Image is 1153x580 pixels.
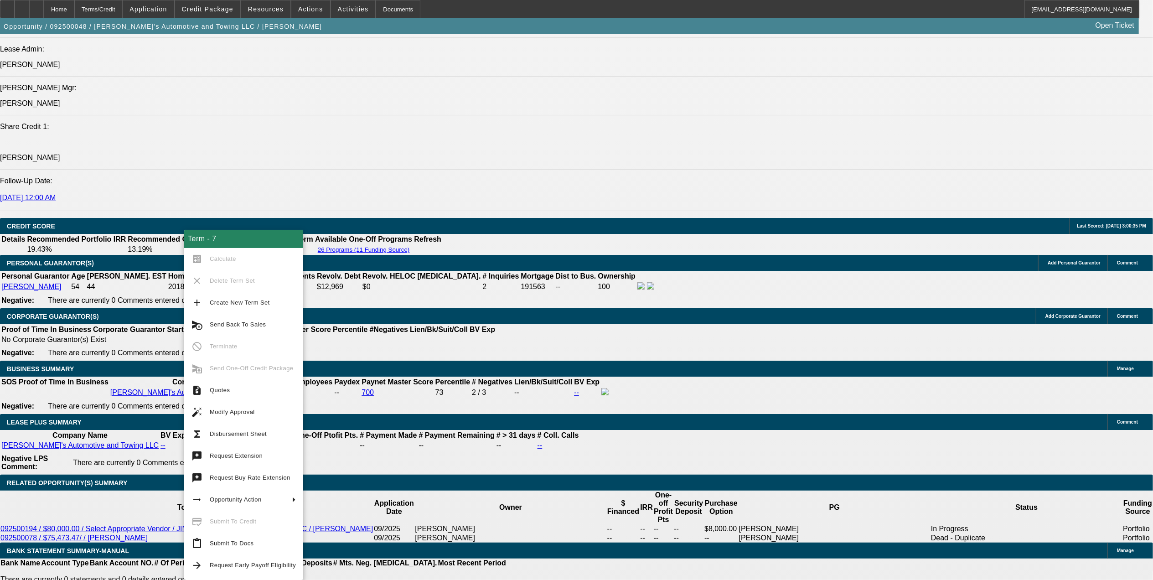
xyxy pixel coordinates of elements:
[647,282,654,290] img: linkedin-icon.png
[334,388,360,398] td: --
[210,387,230,394] span: Quotes
[191,451,202,461] mat-icon: try
[191,385,202,396] mat-icon: request_quote
[0,534,148,542] a: 092500078 / $75,473.47/ / [PERSON_NAME]
[48,402,241,410] span: There are currently 0 Comments entered on this opportunity
[7,259,94,267] span: PERSONAL GUARANTOR(S)
[1,378,17,387] th: SOS
[7,547,129,554] span: BANK STATEMENT SUMMARY-MANUAL
[1117,260,1138,265] span: Comment
[419,431,495,439] b: # Payment Remaining
[496,441,536,450] td: --
[1117,314,1138,319] span: Comment
[673,491,704,524] th: Security Deposit
[607,524,640,533] td: --
[172,378,206,386] b: Company
[127,245,224,254] td: 13.19%
[191,494,202,505] mat-icon: arrow_right_alt
[739,491,931,524] th: PG
[653,491,674,524] th: One-off Profit Pts
[598,272,636,280] b: Ownership
[71,282,85,292] td: 54
[191,319,202,330] mat-icon: cancel_schedule_send
[248,5,284,13] span: Resources
[0,525,373,533] a: 092500194 / $80,000.00 / Select Appropriate Vendor / JIMS AUTOMOTIVE AND TOWING LLC / [PERSON_NAME]
[316,282,361,292] td: $12,969
[288,378,332,386] b: # Employees
[210,452,263,459] span: Request Extension
[931,524,1122,533] td: In Progress
[482,282,519,292] td: 2
[210,562,296,569] span: Request Early Payoff Eligibility
[1,441,159,449] a: [PERSON_NAME]'s Automotive and Towing LLC
[739,533,931,543] td: [PERSON_NAME]
[1,455,48,471] b: Negative LPS Comment:
[360,431,417,439] b: # Payment Made
[1,296,34,304] b: Negative:
[1122,533,1153,543] td: Portfolio
[435,378,470,386] b: Percentile
[41,559,89,568] th: Account Type
[7,313,99,320] span: CORPORATE GUARANTOR(S)
[191,297,202,308] mat-icon: add
[419,441,495,450] td: --
[640,491,653,524] th: IRR
[514,388,573,398] td: --
[26,235,126,244] th: Recommended Portfolio IRR
[1117,419,1138,425] span: Comment
[4,23,322,30] span: Opportunity / 092500048 / [PERSON_NAME]'s Automotive and Towing LLC / [PERSON_NAME]
[1,325,92,334] th: Proof of Time In Business
[1122,491,1153,524] th: Funding Source
[1,272,69,280] b: Personal Guarantor
[87,272,166,280] b: [PERSON_NAME]. EST
[1048,260,1101,265] span: Add Personal Guarantor
[291,0,330,18] button: Actions
[184,230,303,248] div: Term - 7
[362,272,481,280] b: Revolv. HELOC [MEDICAL_DATA].
[154,559,198,568] th: # Of Periods
[435,388,470,397] div: 73
[210,321,266,328] span: Send Back To Sales
[1092,18,1138,33] a: Open Ticket
[538,431,579,439] b: # Coll. Calls
[317,272,361,280] b: Revolv. Debt
[7,419,82,426] span: LEASE PLUS SUMMARY
[71,272,85,280] b: Age
[7,479,127,487] span: RELATED OPPORTUNITY(S) SUMMARY
[167,326,183,333] b: Start
[1117,366,1134,371] span: Manage
[7,365,74,373] span: BUSINESS SUMMARY
[73,459,266,466] span: There are currently 0 Comments entered on this opportunity
[574,388,579,396] a: --
[160,441,165,449] a: --
[521,282,554,292] td: 191563
[7,223,55,230] span: CREDIT SCORE
[362,282,481,292] td: $0
[410,326,468,333] b: Lien/Bk/Suit/Coll
[315,235,413,244] th: Available One-Off Programs
[168,283,185,290] span: 2018
[637,282,645,290] img: facebook-icon.png
[93,326,165,333] b: Corporate Guarantor
[931,533,1122,543] td: Dead - Duplicate
[373,524,414,533] td: 09/2025
[1,402,34,410] b: Negative:
[333,326,367,333] b: Percentile
[373,533,414,543] td: 09/2025
[48,349,241,357] span: There are currently 0 Comments entered on this opportunity
[472,378,512,386] b: # Negatives
[315,246,413,254] button: 26 Programs (11 Funding Source)
[496,431,536,439] b: # > 31 days
[123,0,174,18] button: Application
[470,326,495,333] b: BV Exp
[331,0,376,18] button: Activities
[129,5,167,13] span: Application
[673,524,704,533] td: --
[739,524,931,533] td: [PERSON_NAME]
[1045,314,1101,319] span: Add Corporate Guarantor
[653,533,674,543] td: --
[1,235,26,244] th: Details
[338,5,369,13] span: Activities
[601,388,609,395] img: facebook-icon.png
[277,441,358,450] td: --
